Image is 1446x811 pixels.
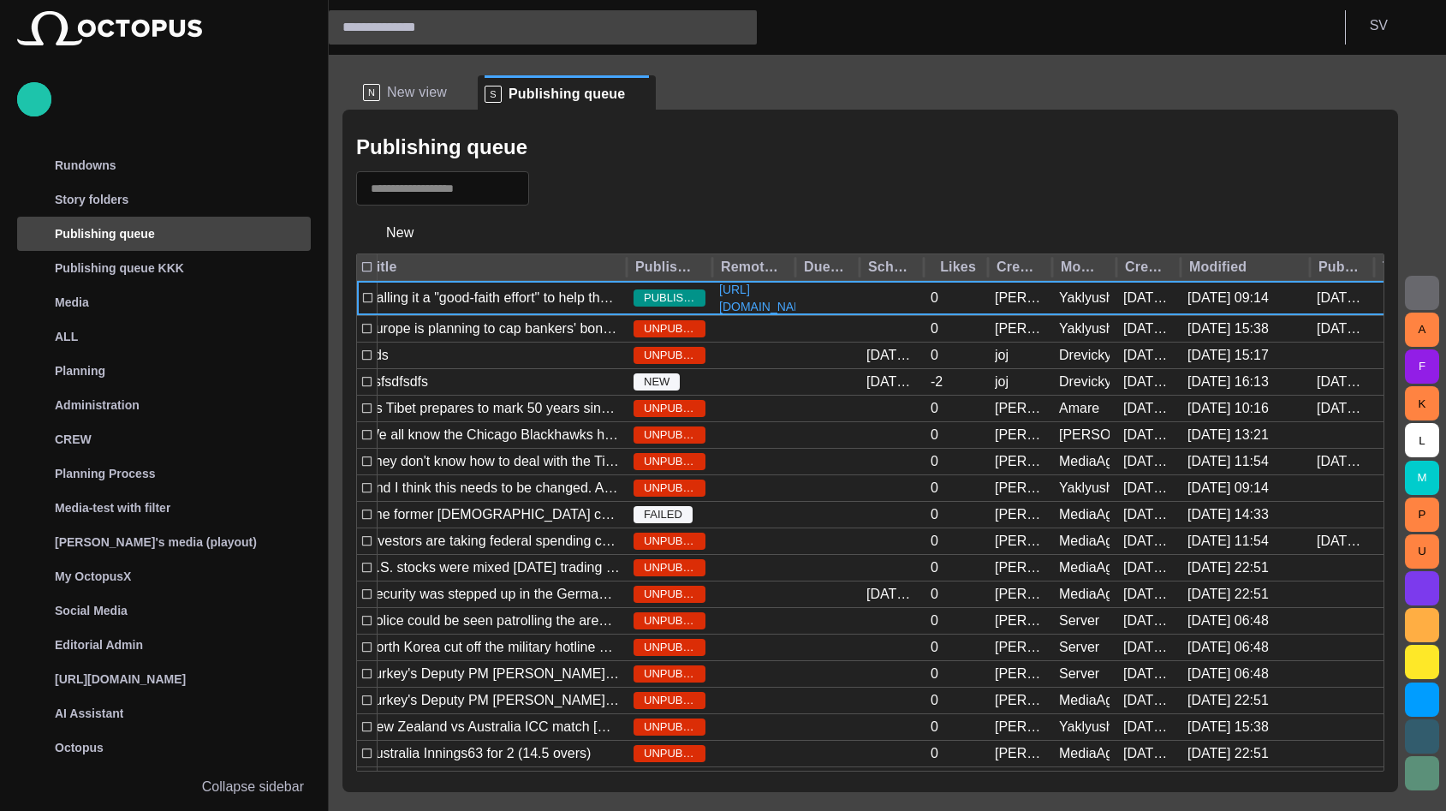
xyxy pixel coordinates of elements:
div: 0 [931,744,938,763]
div: Drevicky [1059,373,1110,391]
div: AI Assistant [17,696,311,730]
div: 03/09 10:16 [1187,399,1269,418]
div: 16/05/2013 15:23 [1123,505,1174,524]
div: MediaAgent [1059,558,1110,577]
div: SPublishing queue [478,75,656,110]
div: 0 [931,665,938,683]
div: 29/09 09:14 [1187,289,1269,307]
div: As Tibet prepares to mark 50 years since the Dalai Lama fled [366,399,620,418]
button: Collapse sidebar [17,770,311,804]
div: 0 [931,505,938,524]
div: 0 [931,558,938,577]
span: FAILED [634,506,693,523]
div: Publishing status [635,259,699,276]
div: Janko [995,585,1045,604]
div: And I think this needs to be changed. And if you want to solve the dsajfsadl jflkdsa [366,479,620,498]
p: Collapse sidebar [202,777,304,797]
img: Octopus News Room [17,11,202,45]
div: 18/09 11:56 [1317,289,1367,307]
div: 07/05/2018 09:31 [1317,532,1367,551]
div: Police could be seen patrolling the area around the German chancellory and sadpksajdlkcjsal [366,611,620,630]
p: [PERSON_NAME]'s media (playout) [55,534,257,551]
p: ALL [55,328,78,345]
div: 15/05/2013 13:21 [1187,426,1269,444]
button: U [1405,534,1439,569]
span: UNPUBLISHED [634,533,705,550]
span: UNPUBLISHED [634,347,705,364]
div: Media [17,285,311,319]
div: Janko [995,479,1045,498]
p: Media [55,294,89,311]
div: 05/09 16:13 [1187,373,1269,391]
div: Janko [995,289,1045,307]
button: F [1405,349,1439,384]
div: 10/04/2013 11:02 [1123,346,1174,365]
div: Server [1059,665,1099,683]
div: We all know the Chicago Blackhawks have been soaring this season in the NHL, but what about the p... [366,426,620,444]
div: Janko [995,452,1045,471]
div: 15/05/2013 13:21 [1123,426,1174,444]
button: L [1405,423,1439,457]
div: Calling it a "good-faith effort" to help the Egyptian people, U.S. Secretary of State John Kerry ... [366,289,620,307]
span: UNPUBLISHED [634,400,705,417]
div: Amare [1059,399,1099,418]
p: Rundowns [55,157,116,174]
div: joj [995,373,1009,391]
div: MediaAgent [1059,585,1110,604]
div: 0 [931,319,938,338]
div: 25/03/2016 06:48 [1187,665,1269,683]
div: -2 [931,373,943,391]
div: 24/05/2013 20:00 [866,585,917,604]
span: NEW [634,373,680,391]
p: Story folders [55,191,128,208]
div: 19/08 15:47 [1317,319,1367,338]
button: SV [1356,10,1436,41]
span: UNPUBLISHED [634,480,705,497]
div: 15/05/2013 19:11 [1123,479,1174,498]
div: Modified by [1061,259,1103,276]
div: 07/05/2018 09:30 [1317,399,1367,418]
span: PUBLISHED [634,289,705,307]
div: 10/04/2013 11:02 [866,346,917,365]
div: 21/05/2013 09:52 [1123,532,1174,551]
div: Due date [804,259,846,276]
div: Media-test with filter [17,491,311,525]
div: 28/07/2022 11:54 [1187,532,1269,551]
div: MediaAgent [1059,505,1110,524]
div: 0 [931,479,938,498]
div: NNew view [356,75,478,110]
div: Janko [995,319,1045,338]
div: 0 [931,532,938,551]
div: Janko [995,426,1045,444]
div: Janko [995,638,1045,657]
div: joj [995,346,1009,365]
div: Janko [1059,426,1110,444]
div: 15/05/2013 19:10 [1123,452,1174,471]
div: Australia Innings63 for 2 (14.5 overs) [366,744,591,763]
div: Janko [995,665,1045,683]
p: [URL][DOMAIN_NAME] [55,671,186,688]
p: Octopus [55,739,104,756]
div: 09/04/2013 15:40 [1123,289,1174,307]
div: Janko [995,532,1045,551]
div: 0 [931,611,938,630]
p: S [485,86,502,103]
p: Publishing queue [55,225,155,242]
div: 29/09 09:14 [1187,479,1269,498]
div: 01/09 15:17 [1187,346,1269,365]
div: 04/06/2013 18:33 [1123,665,1174,683]
div: U.S. stocks were mixed Monday, the first trading day since the so-called sequester went into effe... [366,558,620,577]
div: 24/05/2013 16:23 [1123,585,1174,604]
h2: Publishing queue [356,135,527,159]
div: Yaklyushyn [1059,718,1110,736]
div: RemoteLink [721,259,783,276]
div: Janko [995,558,1045,577]
div: Security was stepped up in the German capital on Sunday (February 22) [366,585,620,604]
button: M [1405,461,1439,495]
div: [PERSON_NAME]'s media (playout) [17,525,311,559]
div: 01/06/2018 15:14 [1317,452,1367,471]
div: 29/09 15:38 [1187,319,1269,338]
div: MediaAgent [1059,452,1110,471]
p: N [363,84,380,101]
div: 0 [931,691,938,710]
